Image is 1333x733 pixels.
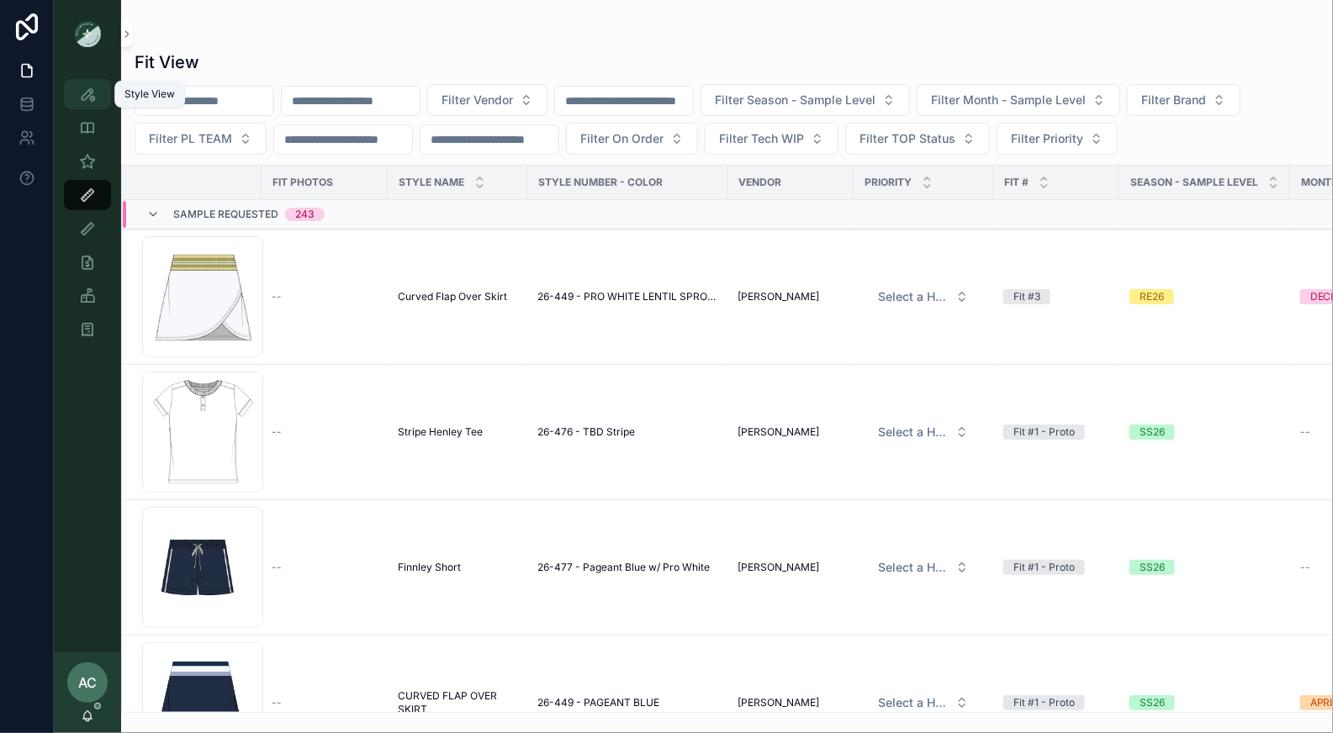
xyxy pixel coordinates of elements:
span: [PERSON_NAME] [738,290,819,303]
span: Curved Flap Over Skirt [398,290,507,303]
button: Select Button [701,84,910,116]
button: Select Button [865,688,982,718]
img: App logo [74,20,101,47]
span: Filter On Order [580,130,664,147]
a: Select Button [864,416,983,448]
button: Select Button [917,84,1120,116]
a: -- [272,561,378,574]
div: SS26 [1140,695,1165,710]
a: RE26 [1129,289,1280,304]
div: Fit #1 - Proto [1013,560,1075,575]
span: Filter Vendor [442,92,513,108]
span: [PERSON_NAME] [738,425,819,439]
a: [PERSON_NAME] [738,561,844,574]
span: Filter Month - Sample Level [931,92,1086,108]
span: -- [272,696,282,709]
a: Fit #1 - Proto [1003,695,1109,710]
a: [PERSON_NAME] [738,425,844,439]
span: Fit # [1004,176,1029,189]
a: Fit #1 - Proto [1003,425,1109,440]
span: Select a HP FIT LEVEL [878,288,949,305]
span: Sample Requested [173,208,278,221]
a: -- [272,425,378,439]
span: -- [1300,425,1310,439]
span: AC [78,672,97,693]
a: Fit #3 [1003,289,1109,304]
span: Style Number - Color [538,176,663,189]
a: Curved Flap Over Skirt [398,290,517,303]
a: 26-449 - PRO WHITE LENTIL SPROUT AND LEMON MERINGUE [537,290,717,303]
a: Select Button [864,281,983,313]
a: Select Button [864,551,983,583]
a: 26-477 - Pageant Blue w/ Pro White [537,561,717,574]
span: 26-477 - Pageant Blue w/ Pro White [537,561,710,574]
a: Select Button [864,687,983,719]
span: Finnley Short [398,561,461,574]
h1: Fit View [135,50,199,74]
div: Fit #1 - Proto [1013,425,1075,440]
a: [PERSON_NAME] [738,696,844,709]
div: 243 [295,208,315,221]
span: [PERSON_NAME] [738,561,819,574]
button: Select Button [135,123,267,155]
a: -- [272,290,378,303]
span: Filter Brand [1141,92,1206,108]
span: Filter TOP Status [860,130,955,147]
span: Season - Sample Level [1130,176,1258,189]
span: Filter Tech WIP [719,130,804,147]
a: Stripe Henley Tee [398,425,517,439]
div: scrollable content [54,67,121,366]
button: Select Button [1127,84,1240,116]
span: Filter PL TEAM [149,130,232,147]
span: -- [272,561,282,574]
span: Filter Priority [1011,130,1083,147]
button: Select Button [865,552,982,583]
button: Select Button [865,282,982,312]
span: Select a HP FIT LEVEL [878,559,949,576]
a: 26-449 - PAGEANT BLUE [537,696,717,709]
div: SS26 [1140,560,1165,575]
a: Fit #1 - Proto [1003,560,1109,575]
span: Filter Season - Sample Level [715,92,875,108]
span: [PERSON_NAME] [738,696,819,709]
span: Vendor [738,176,781,189]
button: Select Button [845,123,990,155]
span: 26-476 - TBD Stripe [537,425,635,439]
a: Finnley Short [398,561,517,574]
a: SS26 [1129,695,1280,710]
span: -- [272,290,282,303]
span: -- [272,425,282,439]
button: Select Button [865,417,982,447]
button: Select Button [705,123,838,155]
a: SS26 [1129,425,1280,440]
span: -- [1300,561,1310,574]
a: SS26 [1129,560,1280,575]
span: Fit Photos [272,176,333,189]
a: CURVED FLAP OVER SKIRT [398,689,517,716]
div: Fit #1 - Proto [1013,695,1075,710]
span: Select a HP FIT LEVEL [878,694,949,711]
span: STYLE NAME [399,176,464,189]
button: Select Button [427,84,547,116]
span: Select a HP FIT LEVEL [878,424,949,440]
a: [PERSON_NAME] [738,290,844,303]
div: RE26 [1140,289,1164,304]
div: Fit #3 [1013,289,1040,304]
a: 26-476 - TBD Stripe [537,425,717,439]
span: PRIORITY [865,176,912,189]
span: Stripe Henley Tee [398,425,483,439]
div: SS26 [1140,425,1165,440]
a: -- [272,696,378,709]
div: Style View [124,87,175,101]
button: Select Button [566,123,698,155]
span: 26-449 - PAGEANT BLUE [537,696,659,709]
button: Select Button [997,123,1118,155]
